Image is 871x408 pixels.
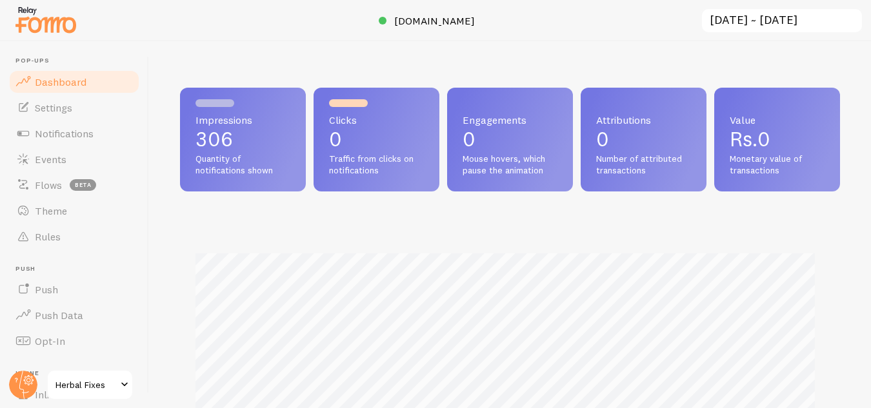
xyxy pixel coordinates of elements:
a: Notifications [8,121,141,146]
a: Rules [8,224,141,249]
span: Rules [35,230,61,243]
img: fomo-relay-logo-orange.svg [14,3,78,36]
a: Theme [8,198,141,224]
a: Flows beta [8,172,141,198]
span: Monetary value of transactions [730,153,825,176]
a: Push Data [8,302,141,328]
span: Push [15,265,141,273]
p: 0 [596,129,691,150]
span: Mouse hovers, which pause the animation [463,153,557,176]
span: Traffic from clicks on notifications [329,153,424,176]
span: Rs.0 [730,126,770,151]
span: Push [35,283,58,296]
span: Herbal Fixes [55,377,117,393]
a: Push [8,277,141,302]
a: Herbal Fixes [46,369,134,400]
span: Theme [35,204,67,217]
span: Opt-In [35,335,65,347]
span: Quantity of notifications shown [195,153,290,176]
a: Dashboard [8,69,141,95]
span: Clicks [329,115,424,125]
p: 0 [329,129,424,150]
span: Attributions [596,115,691,125]
span: Flows [35,179,62,191]
span: Number of attributed transactions [596,153,691,176]
span: Push Data [35,309,83,322]
p: 0 [463,129,557,150]
a: Opt-In [8,328,141,354]
span: Settings [35,101,72,114]
span: Notifications [35,127,94,140]
span: Events [35,153,66,166]
span: Impressions [195,115,290,125]
span: Engagements [463,115,557,125]
span: Value [730,115,825,125]
a: Settings [8,95,141,121]
p: 306 [195,129,290,150]
span: Dashboard [35,75,86,88]
span: Pop-ups [15,57,141,65]
a: Events [8,146,141,172]
span: beta [70,179,96,191]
